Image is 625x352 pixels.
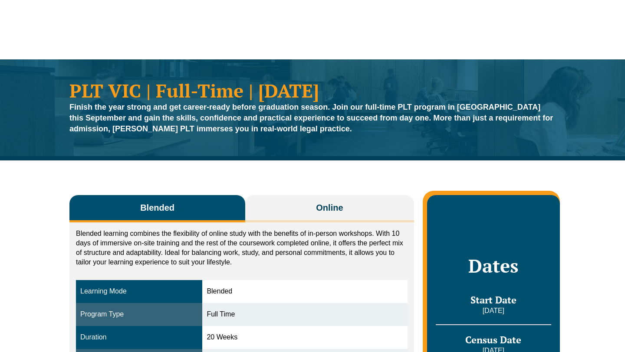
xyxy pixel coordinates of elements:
[207,287,403,297] div: Blended
[69,81,556,100] h1: PLT VIC | Full-Time | [DATE]
[69,103,553,133] strong: Finish the year strong and get career-ready before graduation season. Join our full-time PLT prog...
[470,293,516,306] span: Start Date
[316,202,343,214] span: Online
[436,306,551,316] p: [DATE]
[80,332,198,342] div: Duration
[80,287,198,297] div: Learning Mode
[76,229,408,267] p: Blended learning combines the flexibility of online study with the benefits of in-person workshop...
[436,255,551,277] h2: Dates
[140,202,174,214] span: Blended
[465,333,521,346] span: Census Date
[80,310,198,319] div: Program Type
[207,332,403,342] div: 20 Weeks
[207,310,403,319] div: Full Time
